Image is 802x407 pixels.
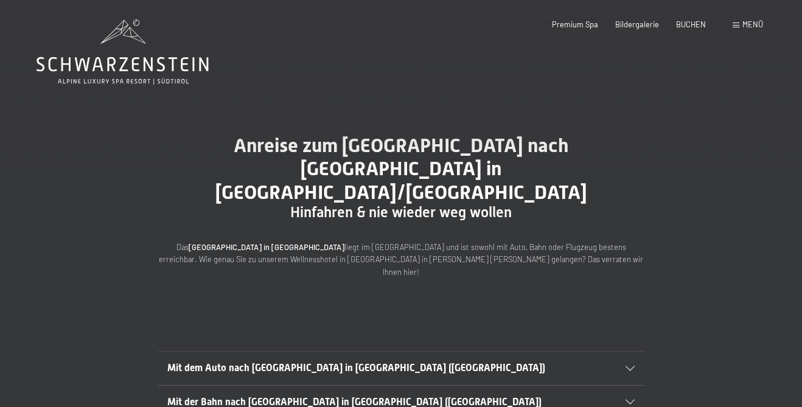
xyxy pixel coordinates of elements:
a: Premium Spa [552,19,598,29]
span: Anreise zum [GEOGRAPHIC_DATA] nach [GEOGRAPHIC_DATA] in [GEOGRAPHIC_DATA]/[GEOGRAPHIC_DATA] [215,134,587,204]
span: Hinfahren & nie wieder weg wollen [290,204,512,221]
span: Menü [742,19,763,29]
span: Mit dem Auto nach [GEOGRAPHIC_DATA] in [GEOGRAPHIC_DATA] ([GEOGRAPHIC_DATA]) [167,362,545,374]
a: Bildergalerie [615,19,659,29]
strong: [GEOGRAPHIC_DATA] in [GEOGRAPHIC_DATA] [189,242,344,252]
a: BUCHEN [676,19,706,29]
p: Das liegt im [GEOGRAPHIC_DATA] und ist sowohl mit Auto, Bahn oder Flugzeug bestens erreichbar. Wi... [158,241,644,278]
